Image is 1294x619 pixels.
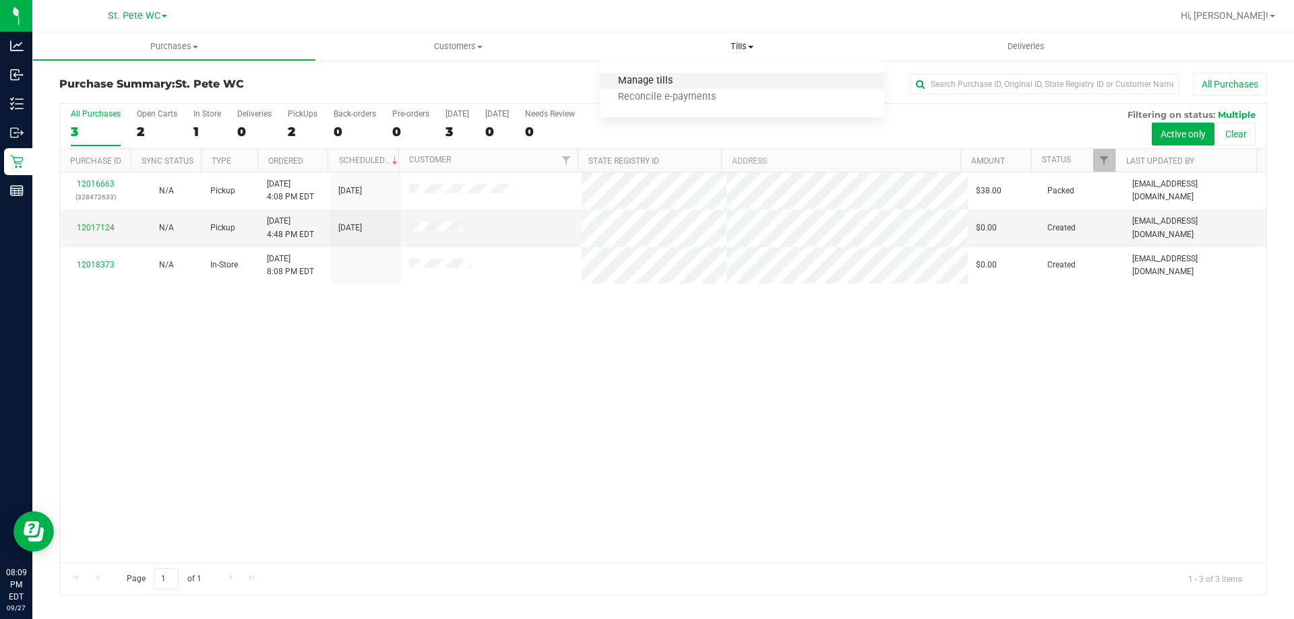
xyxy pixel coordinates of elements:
[10,68,24,82] inline-svg: Inbound
[13,511,54,552] iframe: Resource center
[1181,10,1268,21] span: Hi, [PERSON_NAME]!
[910,74,1179,94] input: Search Purchase ID, Original ID, State Registry ID or Customer Name...
[334,109,376,119] div: Back-orders
[600,32,884,61] a: Tills Manage tills Reconcile e-payments
[32,32,316,61] a: Purchases
[159,260,174,269] span: Not Applicable
[6,566,26,603] p: 08:09 PM EDT
[267,178,314,203] span: [DATE] 4:08 PM EDT
[445,109,469,119] div: [DATE]
[159,259,174,271] button: N/A
[159,223,174,232] span: Not Applicable
[10,126,24,139] inline-svg: Outbound
[6,603,26,613] p: 09/27
[159,222,174,234] button: N/A
[1132,215,1258,240] span: [EMAIL_ADDRESS][DOMAIN_NAME]
[108,10,160,22] span: St. Pete WC
[193,124,221,139] div: 1
[59,78,462,90] h3: Purchase Summary:
[1152,123,1214,145] button: Active only
[137,109,177,119] div: Open Carts
[338,185,362,197] span: [DATE]
[339,156,400,165] a: Scheduled
[10,39,24,53] inline-svg: Analytics
[334,124,376,139] div: 0
[1132,253,1258,278] span: [EMAIL_ADDRESS][DOMAIN_NAME]
[159,185,174,197] button: N/A
[600,40,884,53] span: Tills
[1126,156,1194,166] a: Last Updated By
[268,156,303,166] a: Ordered
[1216,123,1256,145] button: Clear
[71,109,121,119] div: All Purchases
[237,109,272,119] div: Deliveries
[976,259,997,271] span: $0.00
[485,109,509,119] div: [DATE]
[288,109,317,119] div: PickUps
[525,109,575,119] div: Needs Review
[989,40,1063,53] span: Deliveries
[971,156,1005,166] a: Amount
[10,97,24,110] inline-svg: Inventory
[71,124,121,139] div: 3
[159,186,174,195] span: Not Applicable
[600,92,734,103] span: Reconcile e-payments
[1218,109,1256,120] span: Multiple
[1047,259,1076,271] span: Created
[193,109,221,119] div: In Store
[212,156,231,166] a: Type
[1132,178,1258,203] span: [EMAIL_ADDRESS][DOMAIN_NAME]
[1128,109,1215,120] span: Filtering on status:
[10,155,24,168] inline-svg: Retail
[721,149,960,172] th: Address
[409,155,451,164] a: Customer
[68,191,123,203] p: (328472633)
[210,222,235,234] span: Pickup
[210,185,235,197] span: Pickup
[77,223,115,232] a: 12017124
[1042,155,1071,164] a: Status
[77,260,115,269] a: 12018373
[316,32,600,61] a: Customers
[33,40,315,53] span: Purchases
[445,124,469,139] div: 3
[1193,73,1267,96] button: All Purchases
[976,222,997,234] span: $0.00
[485,124,509,139] div: 0
[142,156,193,166] a: Sync Status
[392,124,429,139] div: 0
[10,184,24,197] inline-svg: Reports
[267,253,314,278] span: [DATE] 8:08 PM EDT
[267,215,314,240] span: [DATE] 4:48 PM EDT
[175,77,244,90] span: St. Pete WC
[1093,149,1115,172] a: Filter
[288,124,317,139] div: 2
[237,124,272,139] div: 0
[1047,185,1074,197] span: Packed
[555,149,578,172] a: Filter
[137,124,177,139] div: 2
[210,259,238,271] span: In-Store
[976,185,1002,197] span: $38.00
[884,32,1168,61] a: Deliveries
[1047,222,1076,234] span: Created
[317,40,599,53] span: Customers
[70,156,121,166] a: Purchase ID
[77,179,115,189] a: 12016663
[154,568,179,589] input: 1
[392,109,429,119] div: Pre-orders
[525,124,575,139] div: 0
[115,568,212,589] span: Page of 1
[600,75,691,87] span: Manage tills
[338,222,362,234] span: [DATE]
[1177,568,1253,589] span: 1 - 3 of 3 items
[588,156,659,166] a: State Registry ID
